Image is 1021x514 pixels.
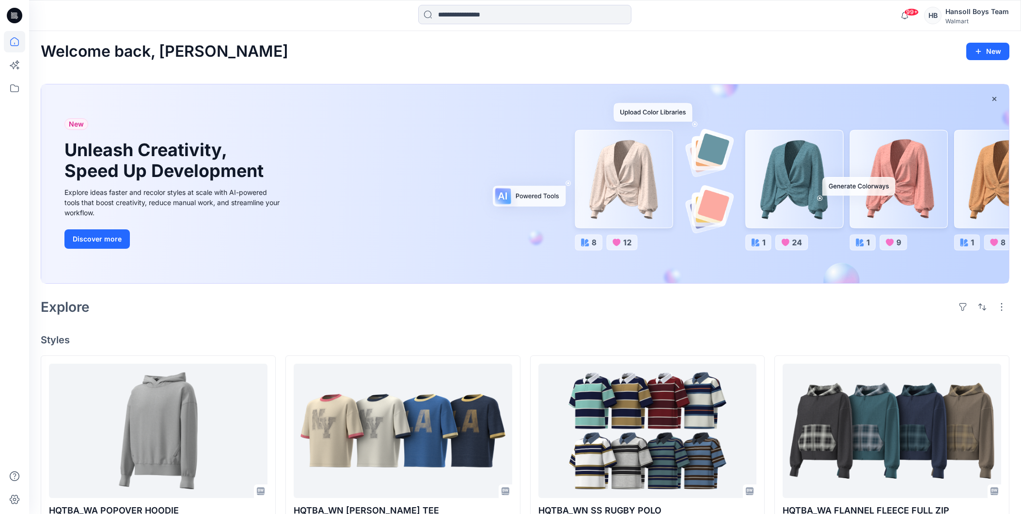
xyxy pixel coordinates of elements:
[49,364,267,498] a: HQTBA_WA POPOVER HOODIE
[64,140,268,181] h1: Unleash Creativity, Speed Up Development
[904,8,919,16] span: 99+
[41,299,90,315] h2: Explore
[64,229,283,249] a: Discover more
[294,364,512,498] a: HQTBA_WN SS RINGER TEE
[64,187,283,218] div: Explore ideas faster and recolor styles at scale with AI-powered tools that boost creativity, red...
[945,17,1009,25] div: Walmart
[924,7,942,24] div: HB
[783,364,1001,498] a: HQTBA_WA FLANNEL FLEECE FULL ZIP
[538,364,757,498] a: HQTBA_WN SS RUGBY POLO
[41,334,1009,346] h4: Styles
[69,118,84,130] span: New
[966,43,1009,60] button: New
[64,229,130,249] button: Discover more
[41,43,288,61] h2: Welcome back, [PERSON_NAME]
[945,6,1009,17] div: Hansoll Boys Team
